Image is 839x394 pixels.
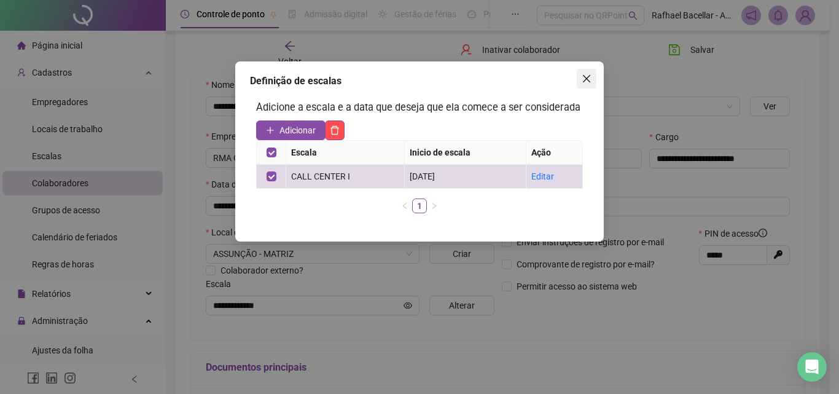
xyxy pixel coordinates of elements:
button: Adicionar [256,120,326,140]
th: Ação [526,141,583,165]
div: Open Intercom Messenger [797,352,827,382]
li: Próxima página [427,199,442,213]
span: Adicionar [279,124,316,137]
button: Close [577,69,596,89]
span: close [582,74,591,84]
span: delete [330,125,340,135]
div: CALL CENTER I [291,170,399,183]
th: Inicio de escala [405,141,526,165]
th: Escala [286,141,405,165]
div: Definição de escalas [250,74,589,89]
span: [DATE] [410,171,435,181]
a: Editar [531,171,554,181]
span: right [431,202,438,210]
li: 1 [412,199,427,213]
span: left [401,202,408,210]
h3: Adicione a escala e a data que deseja que ela comece a ser considerada [256,100,583,116]
li: Página anterior [397,199,412,213]
span: plus [266,126,275,135]
button: left [397,199,412,213]
a: 1 [413,199,426,213]
button: right [427,199,442,213]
